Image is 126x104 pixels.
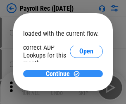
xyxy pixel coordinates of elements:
button: Open [70,45,103,58]
div: Please select the correct ADP Lookups for this month [23,36,70,67]
span: Continue [46,71,70,77]
span: Open [79,48,93,55]
button: ContinueContinue [23,70,103,77]
img: Continue [73,70,80,77]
